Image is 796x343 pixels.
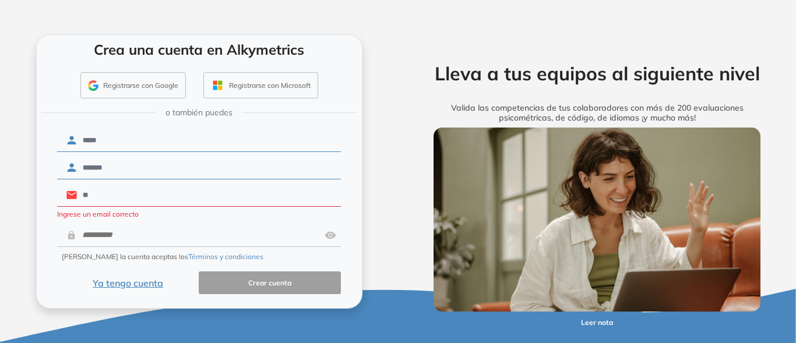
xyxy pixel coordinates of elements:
[552,312,643,334] button: Leer nota
[211,79,224,92] img: OUTLOOK_ICON
[88,80,98,91] img: GMAIL_ICON
[203,72,318,99] button: Registrarse con Microsoft
[415,62,779,84] h2: Lleva a tus equipos al siguiente nivel
[62,252,263,262] span: [PERSON_NAME] la cuenta aceptas los
[52,41,347,58] h4: Crea una cuenta en Alkymetrics
[434,128,761,312] img: img-more-info
[415,103,779,123] h5: Valida las competencias de tus colaboradores con más de 200 evaluaciones psicométricas, de código...
[57,209,341,220] p: Ingrese un email correcto
[165,107,233,119] span: o también puedes
[80,72,186,99] button: Registrarse con Google
[586,208,796,343] div: Widget de chat
[199,271,341,294] button: Crear cuenta
[325,224,336,246] img: asd
[586,208,796,343] iframe: Chat Widget
[57,271,199,294] button: Ya tengo cuenta
[188,252,263,262] button: Términos y condiciones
